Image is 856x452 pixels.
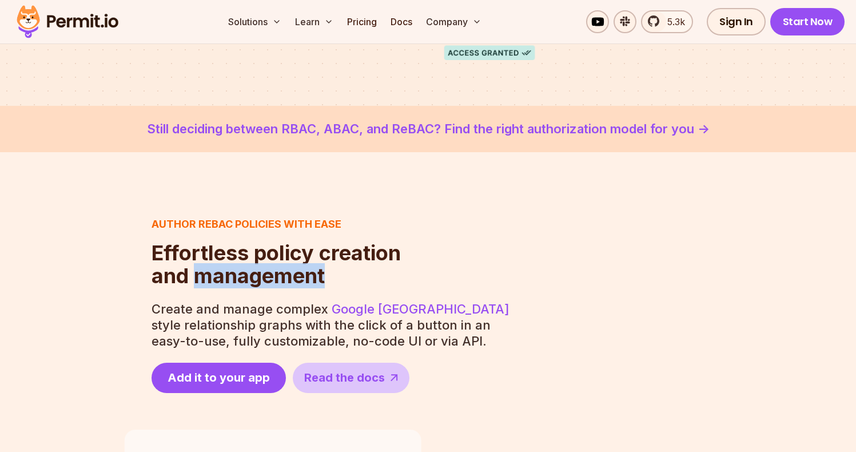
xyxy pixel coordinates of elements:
[332,302,509,316] a: Google [GEOGRAPHIC_DATA]
[11,2,124,41] img: Permit logo
[152,241,401,264] span: Effortless policy creation
[421,10,486,33] button: Company
[152,241,401,287] h2: and management
[660,15,685,29] span: 5.3k
[304,370,385,386] span: Read the docs
[152,216,401,232] h3: Author ReBAC policies with ease
[386,10,417,33] a: Docs
[343,10,381,33] a: Pricing
[152,301,512,349] p: Create and manage complex style relationship graphs with the click of a button in an easy-to-use,...
[168,370,270,386] span: Add it to your app
[641,10,693,33] a: 5.3k
[27,120,829,138] a: Still deciding between RBAC, ABAC, and ReBAC? Find the right authorization model for you ->
[224,10,286,33] button: Solutions
[290,10,338,33] button: Learn
[707,8,766,35] a: Sign In
[770,8,845,35] a: Start Now
[293,363,409,393] a: Read the docs
[152,363,286,393] a: Add it to your app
